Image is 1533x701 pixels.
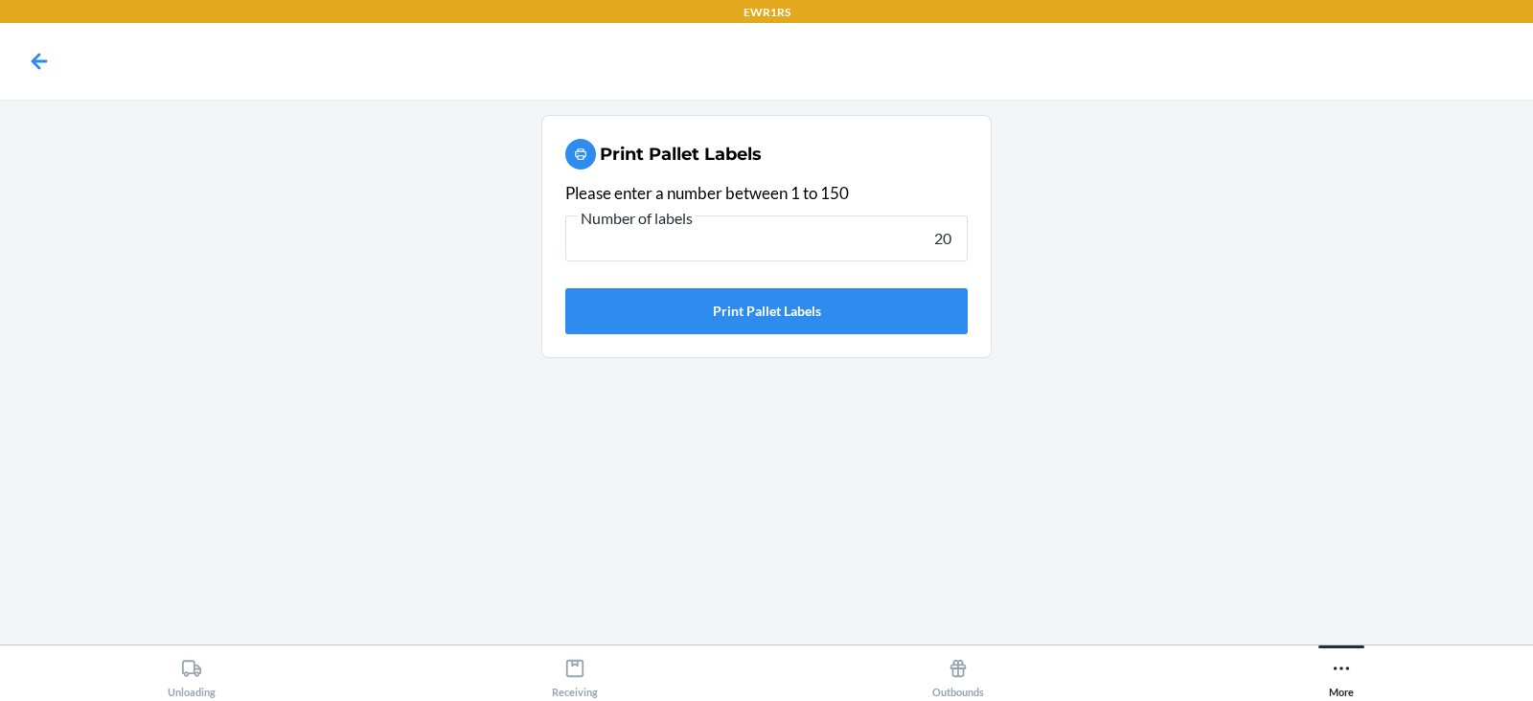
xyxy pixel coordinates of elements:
[565,181,968,206] div: Please enter a number between 1 to 150
[565,288,968,334] button: Print Pallet Labels
[1150,645,1533,698] button: More
[932,650,984,698] div: Outbounds
[552,650,598,698] div: Receiving
[766,645,1150,698] button: Outbounds
[600,142,762,167] h2: Print Pallet Labels
[1329,650,1354,698] div: More
[578,209,696,228] span: Number of labels
[565,215,968,261] input: Number of labels
[168,650,216,698] div: Unloading
[744,4,790,21] p: EWR1RS
[383,645,766,698] button: Receiving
